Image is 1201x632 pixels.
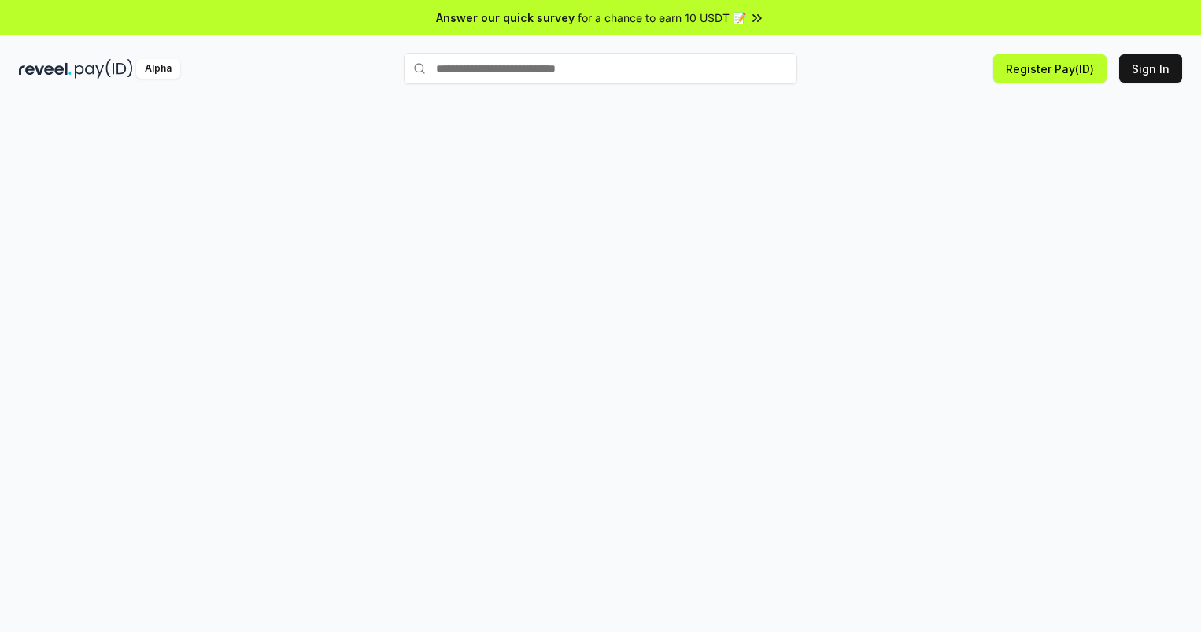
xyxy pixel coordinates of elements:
[19,59,72,79] img: reveel_dark
[578,9,746,26] span: for a chance to earn 10 USDT 📝
[136,59,180,79] div: Alpha
[993,54,1107,83] button: Register Pay(ID)
[75,59,133,79] img: pay_id
[1119,54,1182,83] button: Sign In
[436,9,575,26] span: Answer our quick survey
